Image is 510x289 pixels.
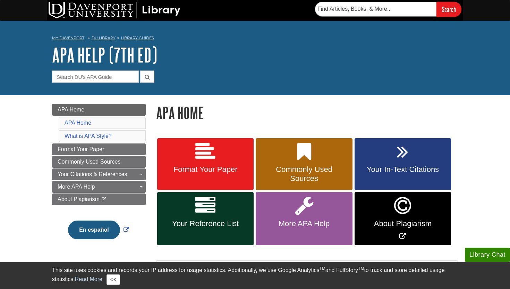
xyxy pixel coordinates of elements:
[162,219,248,228] span: Your Reference List
[58,146,104,152] span: Format Your Paper
[157,192,254,245] a: Your Reference List
[360,219,446,228] span: About Plagiarism
[52,35,84,41] a: My Davenport
[58,171,127,177] span: Your Citations & References
[436,2,461,17] input: Search
[261,219,347,228] span: More APA Help
[256,192,352,245] a: More APA Help
[315,2,461,17] form: Searches DU Library's articles, books, and more
[156,261,458,279] h2: What is APA Style?
[355,138,451,190] a: Your In-Text Citations
[256,138,352,190] a: Commonly Used Sources
[465,248,510,262] button: Library Chat
[162,165,248,174] span: Format Your Paper
[360,165,446,174] span: Your In-Text Citations
[358,266,364,271] sup: TM
[65,133,112,139] a: What is APA Style?
[52,181,146,193] a: More APA Help
[58,159,120,165] span: Commonly Used Sources
[66,227,130,233] a: Link opens in new window
[65,120,91,126] a: APA Home
[52,266,458,285] div: This site uses cookies and records your IP address for usage statistics. Additionally, we use Goo...
[58,184,95,190] span: More APA Help
[68,221,120,239] button: En español
[52,104,146,251] div: Guide Page Menu
[52,156,146,168] a: Commonly Used Sources
[157,138,254,190] a: Format Your Paper
[319,266,325,271] sup: TM
[355,192,451,245] a: Link opens in new window
[121,35,154,40] a: Library Guides
[49,2,180,18] img: DU Library
[58,196,100,202] span: About Plagiarism
[92,35,116,40] a: DU Library
[261,165,347,183] span: Commonly Used Sources
[52,44,157,66] a: APA Help (7th Ed)
[156,104,458,122] h1: APA Home
[52,71,139,83] input: Search DU's APA Guide
[75,276,102,282] a: Read More
[52,168,146,180] a: Your Citations & References
[52,33,458,44] nav: breadcrumb
[315,2,436,16] input: Find Articles, Books, & More...
[107,274,120,285] button: Close
[101,197,107,202] i: This link opens in a new window
[58,107,84,113] span: APA Home
[52,193,146,205] a: About Plagiarism
[52,143,146,155] a: Format Your Paper
[52,104,146,116] a: APA Home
